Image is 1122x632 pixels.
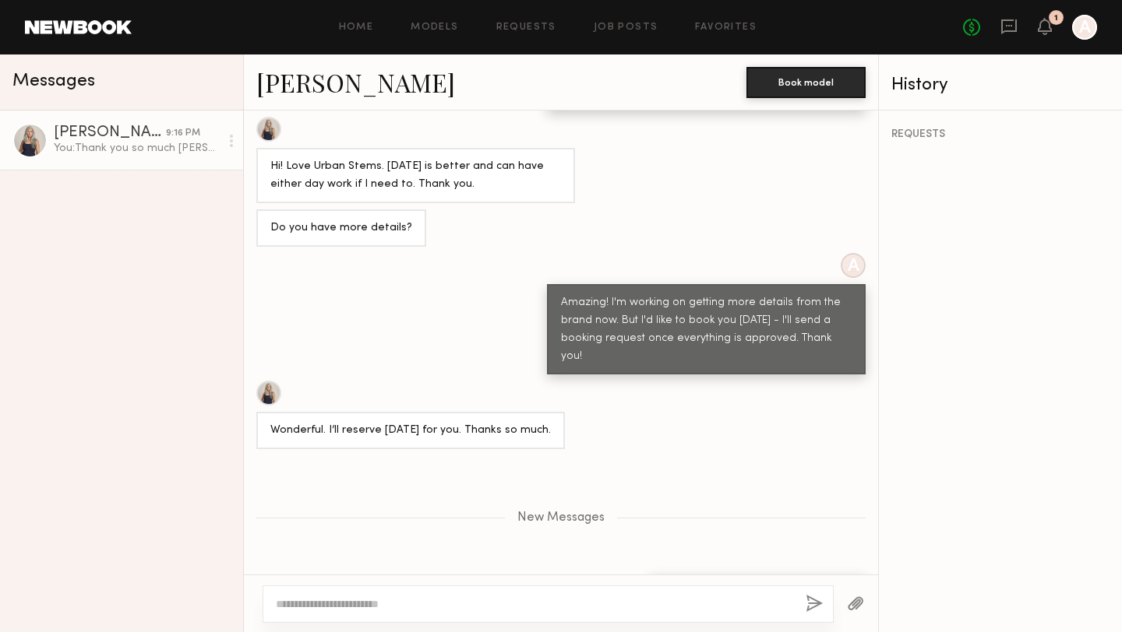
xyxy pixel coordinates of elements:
div: Hi! Love Urban Stems. [DATE] is better and can have either day work if I need to. Thank you. [270,158,561,194]
a: Models [411,23,458,33]
div: REQUESTS [891,129,1110,140]
a: Job Posts [594,23,658,33]
span: Messages [12,72,95,90]
span: New Messages [517,511,605,525]
a: Requests [496,23,556,33]
a: Home [339,23,374,33]
a: [PERSON_NAME] [256,65,455,99]
div: Amazing! I'm working on getting more details from the brand now. But I'd like to book you [DATE] ... [561,294,852,366]
div: 9:16 PM [166,126,200,141]
div: History [891,76,1110,94]
div: Wonderful. I’ll reserve [DATE] for you. Thanks so much. [270,422,551,440]
div: [PERSON_NAME] [54,125,166,141]
div: You: Thank you so much [PERSON_NAME]! [54,141,220,156]
a: Book model [746,75,866,88]
button: Book model [746,67,866,98]
a: Favorites [695,23,757,33]
a: A [1072,15,1097,40]
div: 1 [1054,14,1058,23]
div: Do you have more details? [270,219,412,237]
